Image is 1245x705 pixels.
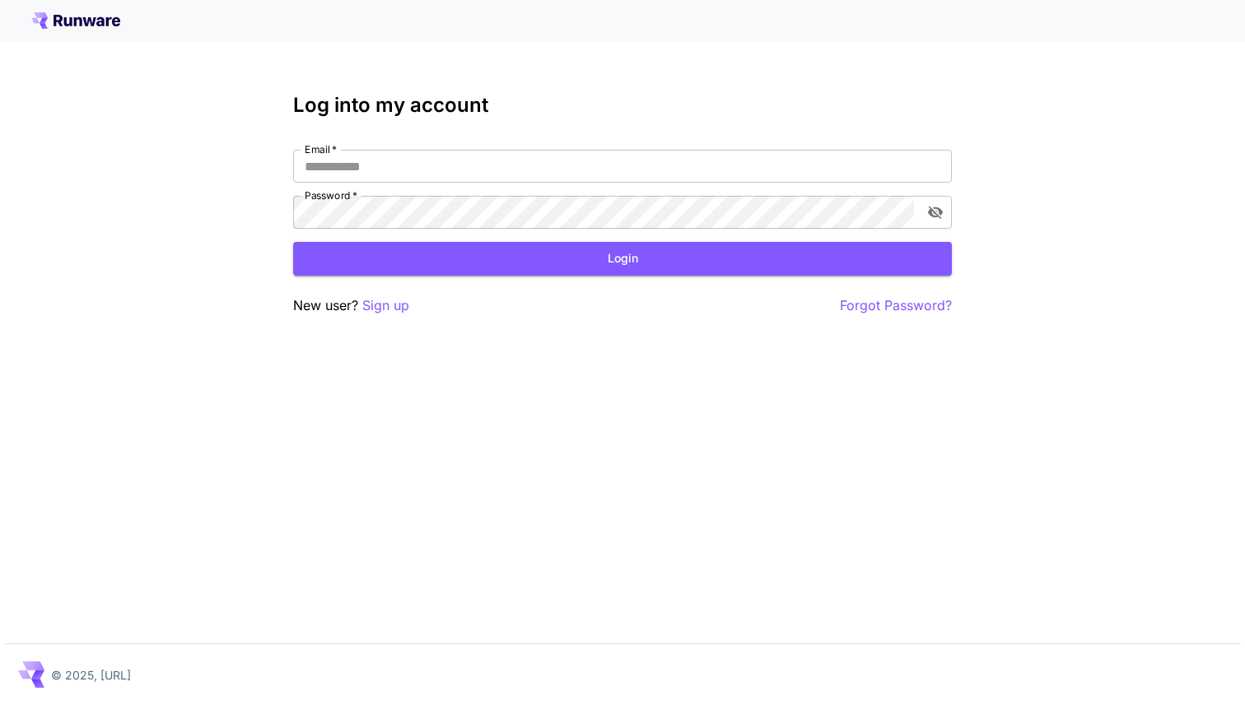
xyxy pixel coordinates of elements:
[921,197,950,227] button: toggle password visibility
[305,188,357,202] label: Password
[840,295,952,316] button: Forgot Password?
[293,94,952,117] h3: Log into my account
[293,295,409,316] p: New user?
[305,142,337,156] label: Email
[293,242,952,276] button: Login
[362,295,409,316] button: Sign up
[51,666,131,684] p: © 2025, [URL]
